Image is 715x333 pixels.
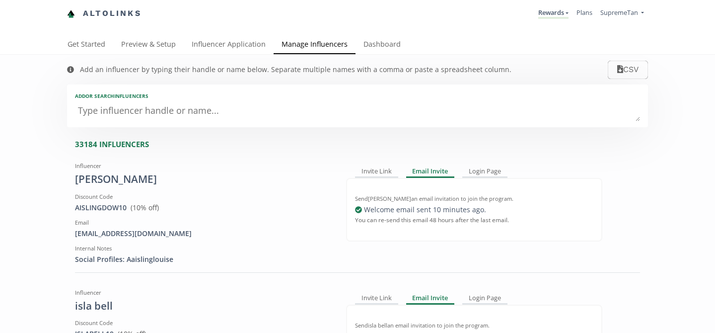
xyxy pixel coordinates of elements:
[184,35,274,55] a: Influencer Application
[462,166,507,178] div: Login Page
[75,193,331,201] div: Discount Code
[113,35,184,55] a: Preview & Setup
[406,293,455,305] div: Email Invite
[67,10,75,18] img: favicon-32x32.png
[10,10,42,40] iframe: chat widget
[355,322,593,330] div: Send isla bell an email invitation to join the program.
[355,212,509,228] small: You can re-send this email 48 hours after the last email.
[576,8,592,17] a: Plans
[67,5,142,22] a: Altolinks
[75,245,331,252] div: Internal Notes
[355,205,593,215] div: Welcome email sent 10 minutes ago .
[75,229,331,239] div: [EMAIL_ADDRESS][DOMAIN_NAME]
[75,92,640,99] div: Add or search INFLUENCERS
[131,203,159,212] span: ( 10 % off)
[80,65,511,75] div: Add an influencer by typing their handle or name below. Separate multiple names with a comma or p...
[75,299,331,314] div: isla bell
[274,35,356,55] a: Manage Influencers
[75,219,331,227] div: Email
[355,166,398,178] div: Invite Link
[75,319,331,327] div: Discount Code
[462,293,507,305] div: Login Page
[355,195,593,203] div: Send [PERSON_NAME] an email invitation to join the program.
[75,172,331,187] div: [PERSON_NAME]
[406,166,455,178] div: Email Invite
[75,162,331,170] div: Influencer
[608,61,648,79] button: CSV
[75,203,127,212] a: AISLINGDOW10
[538,8,569,19] a: Rewards
[600,8,644,19] a: SupremeTan
[75,289,331,297] div: Influencer
[60,35,113,55] a: Get Started
[75,254,331,264] div: Social Profiles: Aaislinglouise
[600,8,638,17] span: SupremeTan
[75,139,648,150] div: 33184 INFLUENCERS
[355,293,398,305] div: Invite Link
[356,35,409,55] a: Dashboard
